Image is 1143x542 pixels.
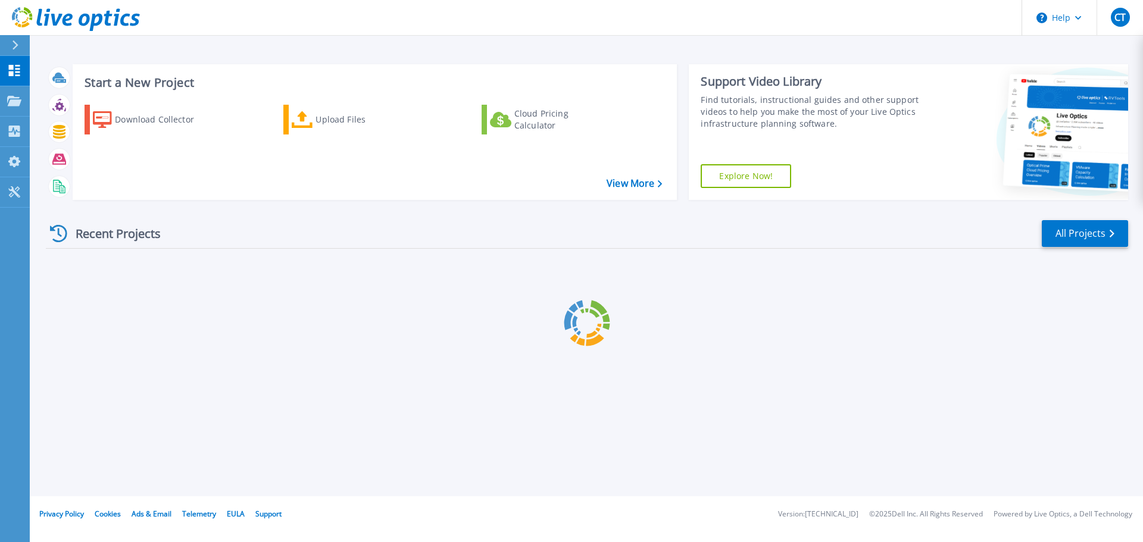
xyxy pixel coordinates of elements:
li: Powered by Live Optics, a Dell Technology [994,510,1132,518]
a: Telemetry [182,509,216,519]
span: CT [1114,12,1126,22]
a: Support [255,509,282,519]
a: All Projects [1042,220,1128,247]
a: Cloud Pricing Calculator [482,105,614,134]
a: View More [607,178,662,189]
a: Explore Now! [701,164,791,188]
a: Cookies [95,509,121,519]
div: Recent Projects [46,219,177,248]
div: Cloud Pricing Calculator [514,108,610,131]
li: © 2025 Dell Inc. All Rights Reserved [869,510,983,518]
a: EULA [227,509,245,519]
div: Support Video Library [701,74,925,89]
h3: Start a New Project [85,76,662,89]
div: Find tutorials, instructional guides and other support videos to help you make the most of your L... [701,94,925,130]
a: Upload Files [283,105,416,134]
div: Upload Files [316,108,411,131]
a: Download Collector [85,105,217,134]
div: Download Collector [115,108,210,131]
li: Version: [TECHNICAL_ID] [778,510,858,518]
a: Ads & Email [132,509,171,519]
a: Privacy Policy [39,509,84,519]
